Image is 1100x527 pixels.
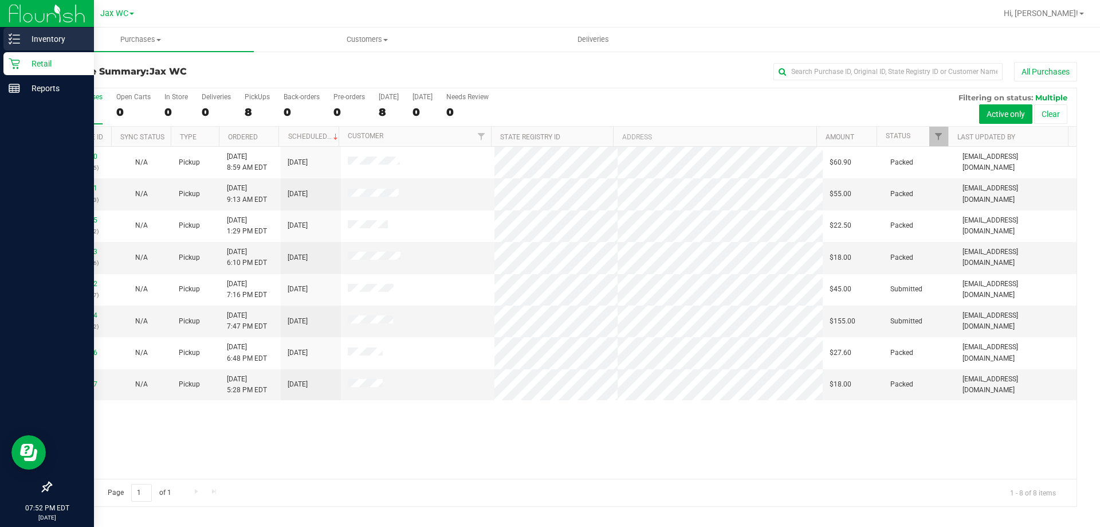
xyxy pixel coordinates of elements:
[288,379,308,390] span: [DATE]
[288,348,308,358] span: [DATE]
[962,215,1070,237] span: [EMAIL_ADDRESS][DOMAIN_NAME]
[472,127,491,146] a: Filter
[65,349,97,357] a: 11852506
[1034,104,1067,124] button: Clear
[65,311,97,319] a: 11853034
[65,153,97,161] a: 11847310
[227,151,267,173] span: [DATE] 8:59 AM EDT
[830,157,851,168] span: $60.90
[288,157,308,168] span: [DATE]
[254,28,480,52] a: Customers
[890,284,922,295] span: Submitted
[890,252,913,263] span: Packed
[962,247,1070,268] span: [EMAIL_ADDRESS][DOMAIN_NAME]
[962,183,1070,205] span: [EMAIL_ADDRESS][DOMAIN_NAME]
[27,28,254,52] a: Purchases
[135,379,148,390] button: N/A
[412,93,433,101] div: [DATE]
[27,34,254,45] span: Purchases
[227,215,267,237] span: [DATE] 1:29 PM EDT
[333,93,365,101] div: Pre-orders
[979,104,1032,124] button: Active only
[135,190,148,198] span: Not Applicable
[613,127,816,147] th: Address
[830,284,851,295] span: $45.00
[179,157,200,168] span: Pickup
[962,151,1070,173] span: [EMAIL_ADDRESS][DOMAIN_NAME]
[929,127,948,146] a: Filter
[100,9,128,18] span: Jax WC
[446,106,489,119] div: 0
[962,342,1070,364] span: [EMAIL_ADDRESS][DOMAIN_NAME]
[9,83,20,94] inline-svg: Reports
[890,316,922,327] span: Submitted
[179,284,200,295] span: Pickup
[890,189,913,200] span: Packed
[284,93,320,101] div: Back-orders
[5,513,89,522] p: [DATE]
[135,316,148,327] button: N/A
[288,220,308,231] span: [DATE]
[1001,484,1065,501] span: 1 - 8 of 8 items
[288,252,308,263] span: [DATE]
[135,220,148,231] button: N/A
[830,220,851,231] span: $22.50
[202,93,231,101] div: Deliveries
[131,484,152,502] input: 1
[890,220,913,231] span: Packed
[135,285,148,293] span: Not Applicable
[202,106,231,119] div: 0
[135,157,148,168] button: N/A
[890,348,913,358] span: Packed
[830,252,851,263] span: $18.00
[164,106,188,119] div: 0
[1004,9,1078,18] span: Hi, [PERSON_NAME]!
[830,189,851,200] span: $55.00
[65,184,97,192] a: 11847411
[227,342,267,364] span: [DATE] 6:48 PM EDT
[65,280,97,288] a: 11852812
[562,34,624,45] span: Deliveries
[379,106,399,119] div: 8
[5,503,89,513] p: 07:52 PM EDT
[227,310,267,332] span: [DATE] 7:47 PM EDT
[135,380,148,388] span: Not Applicable
[227,374,267,396] span: [DATE] 5:28 PM EDT
[288,132,340,140] a: Scheduled
[1014,62,1077,81] button: All Purchases
[179,189,200,200] span: Pickup
[180,133,197,141] a: Type
[348,132,383,140] a: Customer
[480,28,706,52] a: Deliveries
[135,348,148,358] button: N/A
[826,133,854,141] a: Amount
[500,133,560,141] a: State Registry ID
[179,348,200,358] span: Pickup
[228,133,258,141] a: Ordered
[412,106,433,119] div: 0
[65,248,97,256] a: 11852253
[886,132,910,140] a: Status
[98,484,180,502] span: Page of 1
[830,379,851,390] span: $18.00
[284,106,320,119] div: 0
[135,189,148,200] button: N/A
[227,247,267,268] span: [DATE] 6:10 PM EDT
[9,58,20,69] inline-svg: Retail
[962,374,1070,396] span: [EMAIL_ADDRESS][DOMAIN_NAME]
[20,32,89,46] p: Inventory
[135,221,148,229] span: Not Applicable
[379,93,399,101] div: [DATE]
[135,158,148,166] span: Not Applicable
[254,34,480,45] span: Customers
[11,435,46,470] iframe: Resource center
[962,279,1070,300] span: [EMAIL_ADDRESS][DOMAIN_NAME]
[245,93,270,101] div: PickUps
[288,189,308,200] span: [DATE]
[20,81,89,95] p: Reports
[164,93,188,101] div: In Store
[150,66,187,77] span: Jax WC
[890,157,913,168] span: Packed
[179,379,200,390] span: Pickup
[9,33,20,45] inline-svg: Inventory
